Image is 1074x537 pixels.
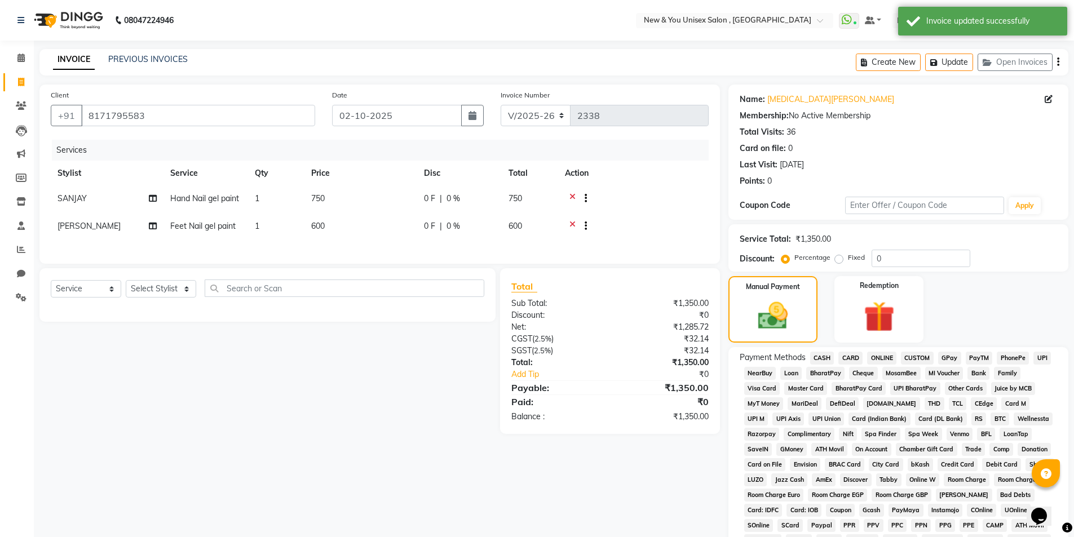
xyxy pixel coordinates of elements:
div: Total Visits: [740,126,784,138]
span: BTC [991,412,1009,425]
label: Fixed [848,252,865,263]
div: Last Visit: [740,159,777,171]
span: 600 [311,221,325,231]
div: ₹1,350.00 [610,357,717,369]
div: ₹1,350.00 [610,411,717,423]
div: Points: [740,175,765,187]
b: 08047224946 [124,5,174,36]
div: 0 [788,143,793,154]
span: Juice by MCB [991,382,1036,395]
span: 2.5% [534,334,551,343]
span: Coupon [826,504,855,517]
span: Room Charge Euro [744,489,804,502]
span: 0 % [447,193,460,205]
span: MyT Money [744,397,784,410]
div: Total: [503,357,610,369]
label: Percentage [794,252,830,263]
th: Qty [248,161,304,186]
span: Debit Card [982,458,1021,471]
button: Apply [1009,197,1041,214]
span: Cheque [849,367,878,380]
input: Search or Scan [205,279,484,297]
span: On Account [852,443,891,456]
div: Name: [740,94,765,105]
label: Redemption [860,281,899,291]
span: Razorpay [744,428,780,441]
span: | [440,220,442,232]
span: NearBuy [744,367,776,380]
span: Feet Nail gel paint [170,221,236,231]
span: PPE [960,519,978,532]
span: Total [511,281,537,292]
iframe: chat widget [1027,492,1063,526]
span: Card (Indian Bank) [848,412,911,425]
span: SANJAY [58,193,87,203]
span: Hand Nail gel paint [170,193,239,203]
span: CUSTOM [901,352,934,365]
span: Donation [1018,443,1051,456]
span: Chamber Gift Card [896,443,957,456]
label: Invoice Number [501,90,550,100]
span: PPR [840,519,859,532]
th: Stylist [51,161,163,186]
img: logo [29,5,106,36]
div: Services [52,140,717,161]
span: COnline [967,504,996,517]
div: ( ) [503,333,610,345]
th: Disc [417,161,502,186]
div: Discount: [503,309,610,321]
span: 0 F [424,193,435,205]
th: Action [558,161,709,186]
span: Card on File [744,458,786,471]
span: UPI BharatPay [890,382,940,395]
span: Online W [906,473,940,486]
span: ATH Movil [1011,519,1048,532]
span: Instamojo [928,504,963,517]
div: 0 [767,175,772,187]
button: Update [925,54,973,71]
span: Card: IOB [786,504,821,517]
span: 2.5% [534,346,551,355]
span: Bad Debts [997,489,1035,502]
input: Enter Offer / Coupon Code [845,197,1004,214]
a: INVOICE [53,50,95,70]
span: LoanTap [1000,428,1032,441]
span: bKash [908,458,933,471]
button: +91 [51,105,82,126]
div: ₹1,350.00 [610,298,717,309]
span: Complimentary [784,428,834,441]
span: Discover [840,473,872,486]
span: Master Card [784,382,827,395]
span: Room Charge GBP [872,489,931,502]
span: SaveIN [744,443,772,456]
span: GMoney [776,443,807,456]
span: [PERSON_NAME] [936,489,992,502]
span: Spa Week [905,428,942,441]
div: ₹1,285.72 [610,321,717,333]
span: [PERSON_NAME] [58,221,121,231]
span: Nift [839,428,857,441]
span: 0 F [424,220,435,232]
div: No Active Membership [740,110,1057,122]
span: Family [994,367,1020,380]
span: [DOMAIN_NAME] [863,397,920,410]
span: Comp [989,443,1013,456]
div: Paid: [503,395,610,409]
span: Room Charge EGP [808,489,867,502]
div: Membership: [740,110,789,122]
span: 750 [311,193,325,203]
span: BharatPay Card [832,382,886,395]
span: MariDeal [788,397,821,410]
div: Net: [503,321,610,333]
span: 1 [255,193,259,203]
span: Credit Card [938,458,978,471]
button: Create New [856,54,921,71]
span: TCL [949,397,967,410]
span: City Card [869,458,903,471]
span: THD [925,397,944,410]
div: ₹0 [610,309,717,321]
span: GPay [938,352,961,365]
div: ( ) [503,345,610,357]
div: Sub Total: [503,298,610,309]
span: BRAC Card [825,458,864,471]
